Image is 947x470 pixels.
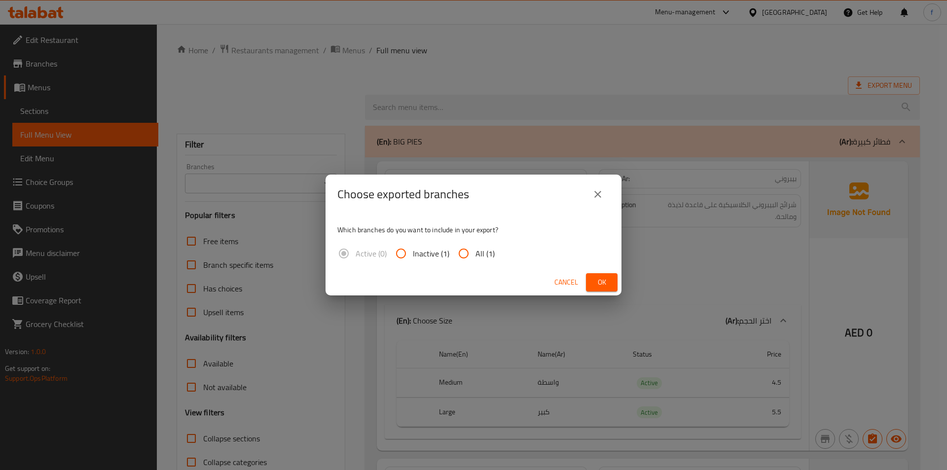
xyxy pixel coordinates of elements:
span: Inactive (1) [413,248,449,259]
span: All (1) [475,248,495,259]
span: Cancel [554,276,578,289]
button: close [586,182,610,206]
h2: Choose exported branches [337,186,469,202]
span: Active (0) [356,248,387,259]
span: Ok [594,276,610,289]
p: Which branches do you want to include in your export? [337,225,610,235]
button: Cancel [550,273,582,291]
button: Ok [586,273,618,291]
